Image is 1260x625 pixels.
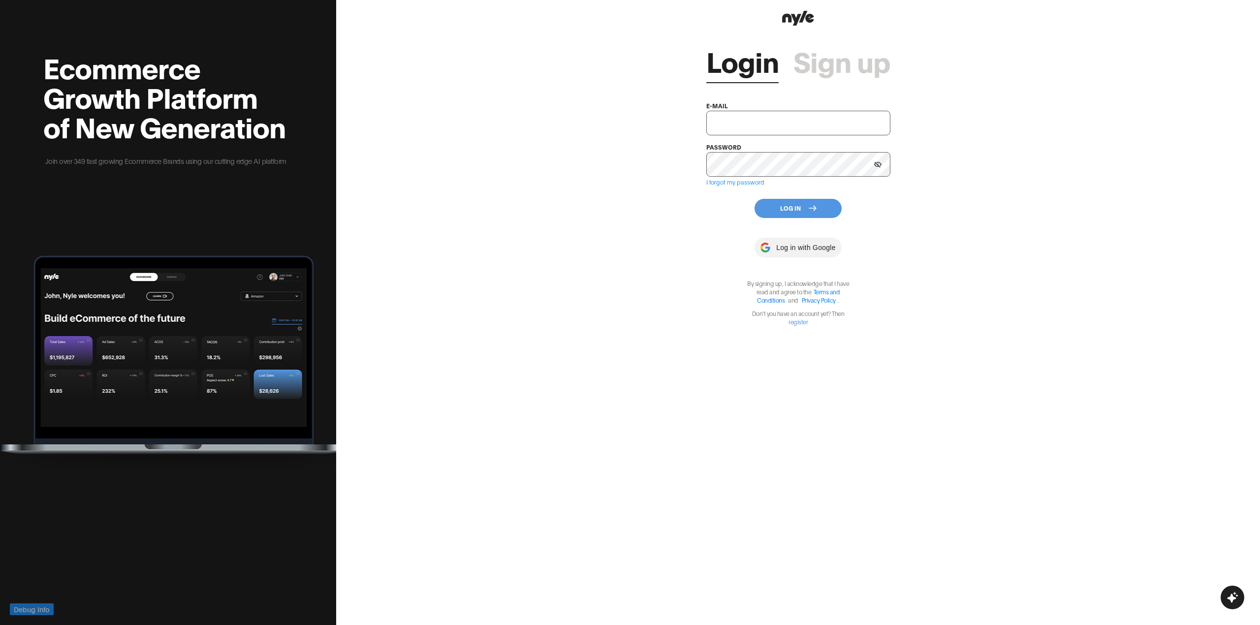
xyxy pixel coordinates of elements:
a: register [788,318,808,325]
p: Don't you have an account yet? Then [742,309,855,326]
h2: Ecommerce Growth Platform of New Generation [43,52,288,141]
button: Log In [755,199,842,218]
button: Log in with Google [755,238,841,257]
a: Privacy Policy [802,296,836,304]
p: By signing up, I acknowledge that I have read and agree to the . [742,279,855,304]
button: Debug Info [10,603,54,615]
span: Debug Info [14,604,50,615]
a: Sign up [793,46,890,75]
a: Login [706,46,779,75]
a: I forgot my password [706,178,764,186]
a: Terms and Conditions [757,288,840,304]
label: e-mail [706,102,728,109]
p: Join over 349 fast growing Ecommerce Brands using our cutting edge AI platform [43,156,288,166]
span: and [786,296,801,304]
label: password [706,143,741,151]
